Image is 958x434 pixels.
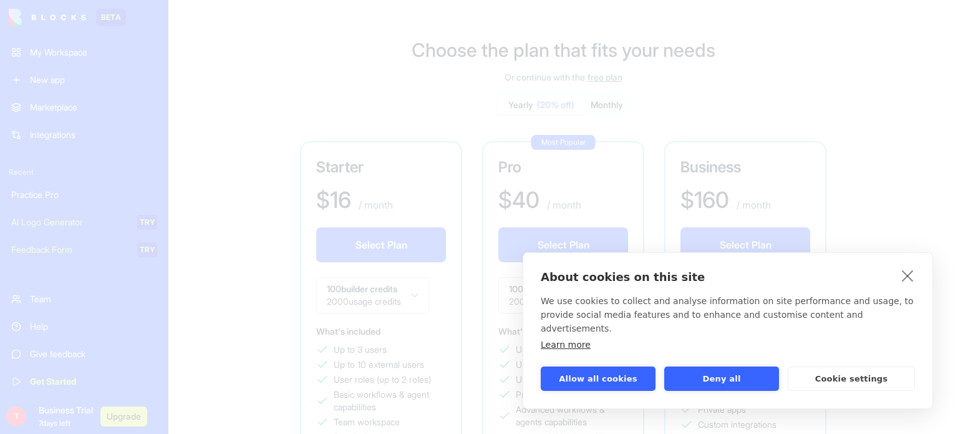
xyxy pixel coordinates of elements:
[541,270,705,284] strong: About cookies on this site
[541,340,591,350] a: Learn more
[541,367,656,391] button: Allow all cookies
[664,367,779,391] button: Deny all
[788,367,915,391] button: Cookie settings
[898,265,917,285] a: close
[541,294,915,335] p: We use cookies to collect and analyse information on site performance and usage, to provide socia...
